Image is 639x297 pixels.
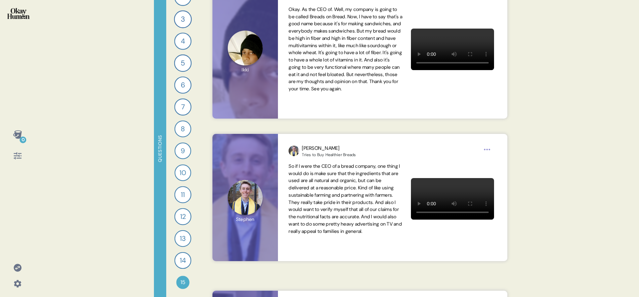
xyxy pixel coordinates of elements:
[175,143,191,159] div: 9
[175,230,191,247] div: 13
[20,137,26,143] div: 0
[174,186,191,203] div: 11
[302,145,356,152] div: [PERSON_NAME]
[174,76,192,94] div: 6
[174,98,191,115] div: 7
[174,54,192,72] div: 5
[175,252,192,269] div: 14
[175,121,191,137] div: 8
[174,33,192,50] div: 4
[289,146,299,156] img: profilepic_24369020346084913.jpg
[302,152,356,157] div: Tries to Buy Healthier Breads
[174,10,192,28] div: 3
[176,276,190,289] div: 15
[7,8,30,19] img: okayhuman.3b1b6348.png
[289,6,402,92] span: Okay. As the CEO of. Well, my company is going to be called Breads on Bread. Now, I have to say t...
[175,164,191,181] div: 10
[174,208,191,225] div: 12
[289,163,402,234] span: So if I were the CEO of a bread company, one thing I would do is make sure that the ingredients t...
